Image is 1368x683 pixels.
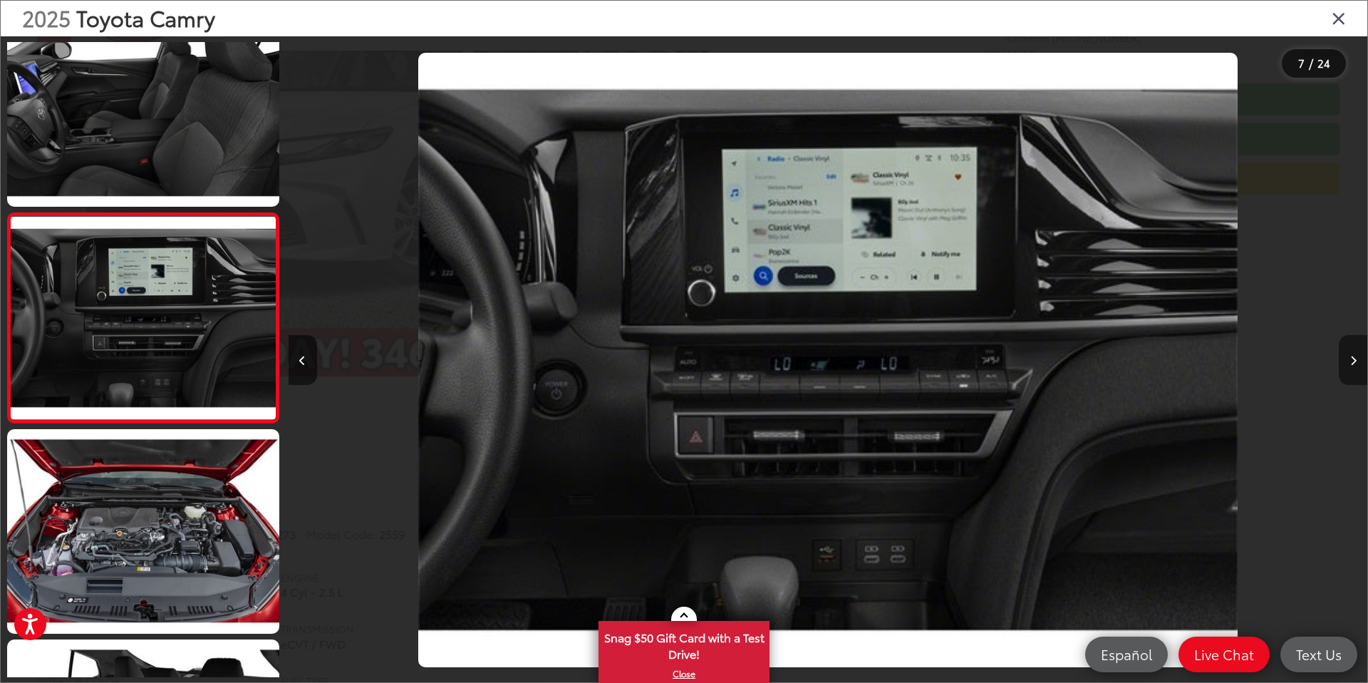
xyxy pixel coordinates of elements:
a: Español [1085,637,1168,672]
span: 2025 [22,2,71,33]
span: Toyota Camry [76,2,215,33]
span: Text Us [1289,645,1349,663]
button: Previous image [289,335,317,385]
span: 24 [1317,55,1330,71]
img: 2025 Toyota Camry LE [4,427,281,635]
img: 2025 Toyota Camry LE [418,53,1238,667]
button: Next image [1339,335,1367,385]
img: 2025 Toyota Camry LE [4,1,281,209]
img: 2025 Toyota Camry LE [8,217,278,419]
span: Live Chat [1187,645,1261,663]
span: / [1307,58,1315,68]
div: 2025 Toyota Camry LE 6 [289,53,1367,667]
a: Text Us [1280,637,1357,672]
span: 7 [1298,55,1305,71]
span: Snag $50 Gift Card with a Test Drive! [600,622,768,666]
i: Close gallery [1332,9,1346,27]
a: Live Chat [1178,637,1270,672]
span: Español [1094,645,1159,663]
